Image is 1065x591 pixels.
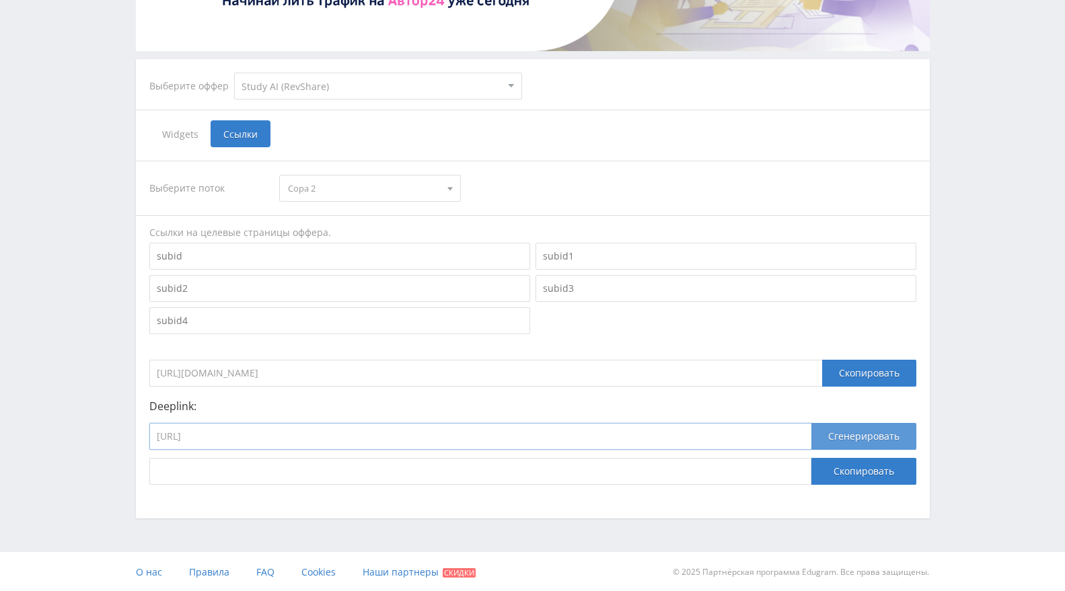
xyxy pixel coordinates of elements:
[443,568,476,578] span: Скидки
[149,275,530,302] input: subid2
[536,243,916,270] input: subid1
[149,400,916,412] p: Deeplink:
[189,565,229,578] span: Правила
[211,120,270,147] span: Ссылки
[149,175,266,202] div: Выберите поток
[149,243,530,270] input: subid
[822,360,916,387] div: Скопировать
[136,565,162,578] span: О нас
[811,458,916,485] button: Скопировать
[149,81,234,91] div: Выберите оффер
[536,275,916,302] input: subid3
[363,565,439,578] span: Наши партнеры
[256,565,274,578] span: FAQ
[811,423,916,450] button: Сгенерировать
[288,175,440,201] span: Сора 2
[149,120,211,147] span: Widgets
[149,307,530,334] input: subid4
[301,565,336,578] span: Cookies
[149,226,916,239] div: Ссылки на целевые страницы оффера.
